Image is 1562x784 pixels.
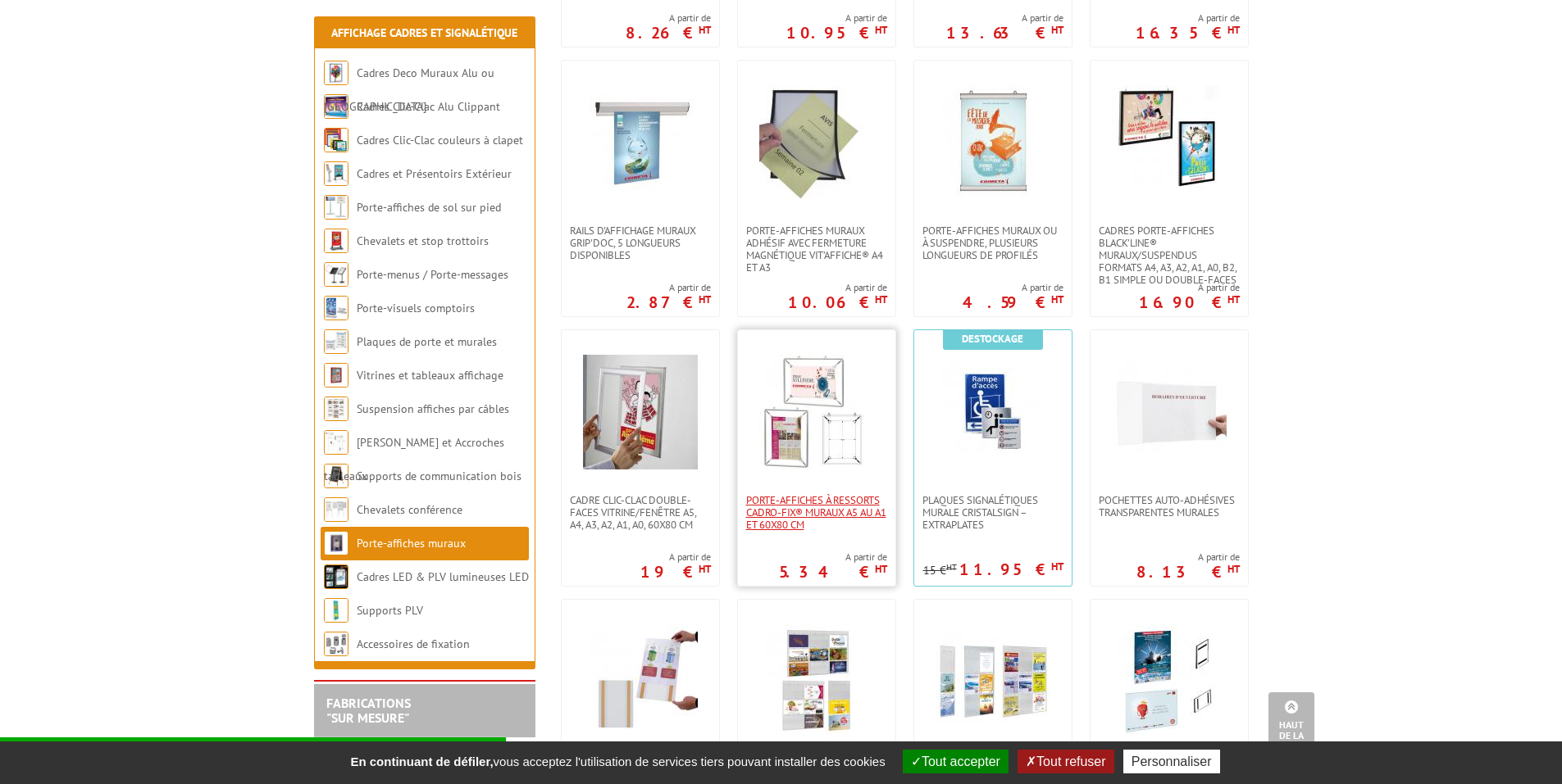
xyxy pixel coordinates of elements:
[699,23,711,37] sup: HT
[324,66,494,114] a: Cadres Deco Muraux Alu ou [GEOGRAPHIC_DATA]
[779,567,887,577] p: 5.34 €
[324,262,348,287] img: Porte-menus / Porte-messages
[946,11,1063,25] span: A partir de
[357,569,529,584] a: Cadres LED & PLV lumineuses LED
[1136,11,1240,25] span: A partir de
[1091,494,1248,519] a: Pochettes auto-adhésives transparentes murales
[1051,23,1063,37] sup: HT
[562,494,719,531] a: Cadre clic-clac double-faces vitrine/fenêtre A5, A4, A3, A2, A1, A0, 60x80 cm
[1091,224,1248,286] a: Cadres porte-affiches Black’Line® muraux/suspendus Formats A4, A3, A2, A1, A0, B2, B1 simple ou d...
[1051,560,1063,573] sup: HT
[326,695,411,726] a: FABRICATIONS"Sur Mesure"
[357,200,501,215] a: Porte-affiches de sol sur pied
[357,99,500,114] a: Cadres Clic-Clac Alu Clippant
[746,224,887,274] span: Porte-affiches muraux adhésif avec fermeture magnétique VIT’AFFICHE® A4 et A3
[738,224,895,274] a: Porte-affiches muraux adhésif avec fermeture magnétique VIT’AFFICHE® A4 et A3
[324,61,348,85] img: Cadres Deco Muraux Alu ou Bois
[324,435,504,483] a: [PERSON_NAME] et Accroches tableaux
[570,494,711,531] span: Cadre clic-clac double-faces vitrine/fenêtre A5, A4, A3, A2, A1, A0, 60x80 cm
[570,224,711,261] span: Rails d'affichage muraux Grip'Doc, 5 longueurs disponibles
[946,561,957,573] sup: HT
[331,25,517,40] a: Affichage Cadres et Signalétique
[875,292,887,306] sup: HT
[357,502,462,517] a: Chevalets conférence
[640,551,711,564] span: A partir de
[357,334,497,349] a: Plaques de porte et murales
[324,497,348,522] img: Chevalets conférence
[738,494,895,531] a: Porte-affiches à ressorts Cadro-Fix® muraux A5 au A1 et 60x80 cm
[324,195,348,220] img: Porte-affiches de sol sur pied
[1227,292,1240,306] sup: HT
[788,297,887,307] p: 10.06 €
[1136,567,1240,577] p: 8.13 €
[1139,297,1240,307] p: 16.90 €
[1099,494,1240,519] span: Pochettes auto-adhésives transparentes murales
[786,11,887,25] span: A partir de
[936,624,1050,739] img: Porte-affiches mural 3, 6 ou 9 visuels A4 portrait
[922,494,1063,531] span: Plaques signalétiques murale CristalSign – extraplates
[357,603,423,618] a: Supports PLV
[583,85,698,200] img: Rails d'affichage muraux Grip'Doc, 5 longueurs disponibles
[324,564,348,589] img: Cadres LED & PLV lumineuses LED
[946,28,1063,38] p: 13.63 €
[786,28,887,38] p: 10.95 €
[324,329,348,354] img: Plaques de porte et murales
[923,564,957,577] p: 15 €
[324,632,348,656] img: Accessoires de fixation
[1112,624,1227,739] img: Porte-affiches muraux rigides et adhésifs A5, A4, A3 portrait ou paysage
[324,397,348,421] img: Suspension affiches par câbles
[640,567,711,577] p: 19 €
[1099,224,1240,286] span: Cadres porte-affiches Black’Line® muraux/suspendus Formats A4, A3, A2, A1, A0, B2, B1 simple ou d...
[936,355,1050,469] img: Plaques signalétiques murale CristalSign – extraplates
[1139,281,1240,294] span: A partir de
[357,233,489,248] a: Chevalets et stop trottoirs
[324,161,348,186] img: Cadres et Présentoirs Extérieur
[759,355,874,469] img: Porte-affiches à ressorts Cadro-Fix® muraux A5 au A1 et 60x80 cm
[746,494,887,531] span: Porte-affiches à ressorts Cadro-Fix® muraux A5 au A1 et 60x80 cm
[875,562,887,576] sup: HT
[324,128,348,152] img: Cadres Clic-Clac couleurs à clapet
[1227,23,1240,37] sup: HT
[324,229,348,253] img: Chevalets et stop trottoirs
[699,292,711,306] sup: HT
[324,430,348,455] img: Cimaises et Accroches tableaux
[779,551,887,564] span: A partir de
[562,224,719,261] a: Rails d'affichage muraux Grip'Doc, 5 longueurs disponibles
[1227,562,1240,576] sup: HT
[357,536,466,551] a: Porte-affiches muraux
[788,281,887,294] span: A partir de
[759,624,874,739] img: Porte-affiche mural 3, 6 ou 9 visuels format A4 paysage
[324,531,348,555] img: Porte-affiches muraux
[583,624,698,739] img: Porte-affiches adhésifs éco muraux A6, A5, A4, A3
[875,23,887,37] sup: HT
[357,368,503,383] a: Vitrines et tableaux affichage
[914,224,1072,261] a: Porte-affiches muraux ou à suspendre, plusieurs longueurs de profilés
[699,562,711,576] sup: HT
[357,267,508,282] a: Porte-menus / Porte-messages
[1018,750,1113,773] button: Tout refuser
[626,28,711,38] p: 8.26 €
[342,755,893,768] span: vous acceptez l'utilisation de services tiers pouvant installer des cookies
[626,11,711,25] span: A partir de
[583,355,698,469] img: Cadre clic-clac double-faces vitrine/fenêtre A5, A4, A3, A2, A1, A0, 60x80 cm
[1051,292,1063,306] sup: HT
[936,85,1050,200] img: Porte-affiches muraux ou à suspendre, plusieurs longueurs de profilés
[963,297,1063,307] p: 4.59 €
[357,133,523,147] a: Cadres Clic-Clac couleurs à clapet
[759,85,874,200] img: Porte-affiches muraux adhésif avec fermeture magnétique VIT’AFFICHE® A4 et A3
[626,297,711,307] p: 2.87 €
[1123,750,1220,773] button: Personnaliser (fenêtre modale)
[357,637,470,651] a: Accessoires de fixation
[922,224,1063,261] span: Porte-affiches muraux ou à suspendre, plusieurs longueurs de profilés
[959,564,1063,574] p: 11.95 €
[357,469,521,483] a: Supports de communication bois
[1268,692,1314,759] a: Haut de la page
[1112,85,1227,200] img: Cadres porte-affiches Black’Line® muraux/suspendus Formats A4, A3, A2, A1, A0, B2, B1 simple ou d...
[324,296,348,320] img: Porte-visuels comptoirs
[903,750,1009,773] button: Tout accepter
[1136,551,1240,564] span: A partir de
[357,301,475,315] a: Porte-visuels comptoirs
[1112,355,1227,469] img: Pochettes auto-adhésives transparentes murales
[357,166,512,181] a: Cadres et Présentoirs Extérieur
[357,401,509,416] a: Suspension affiches par câbles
